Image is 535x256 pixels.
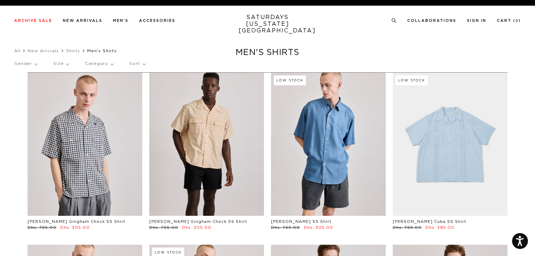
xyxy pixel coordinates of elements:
[28,220,125,224] a: [PERSON_NAME] Gingham Check SS Shirt
[14,56,37,72] p: Gender
[149,220,247,224] a: [PERSON_NAME] Gingham Check SS Shirt
[66,49,80,53] a: Shirts
[60,226,90,230] span: Dhs. 305.00
[407,19,456,23] a: Collaborations
[182,226,211,230] span: Dhs. 305.00
[304,226,333,230] span: Dhs. 305.00
[85,56,113,72] p: Category
[139,19,175,23] a: Accessories
[87,49,117,53] span: Men's Shirts
[113,19,128,23] a: Men's
[28,49,59,53] a: New Arrivals
[14,19,52,23] a: Archive Sale
[467,19,486,23] a: Sign In
[63,19,102,23] a: New Arrivals
[129,56,145,72] p: Sort
[396,75,428,85] div: Low Stock
[239,14,297,34] a: SATURDAYS[US_STATE][GEOGRAPHIC_DATA]
[53,56,69,72] p: Size
[497,19,521,23] a: Cart (0)
[14,49,20,53] a: All
[426,226,455,230] span: Dhs. 385.00
[271,226,300,230] span: Dhs. 765.00
[274,75,306,85] div: Low Stock
[516,19,518,23] small: 0
[393,220,466,224] a: [PERSON_NAME] Cuba SS Shirt
[271,220,331,224] a: [PERSON_NAME] SS Shirt
[28,226,56,230] span: Dhs. 765.00
[393,226,422,230] span: Dhs. 765.00
[149,226,178,230] span: Dhs. 765.00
